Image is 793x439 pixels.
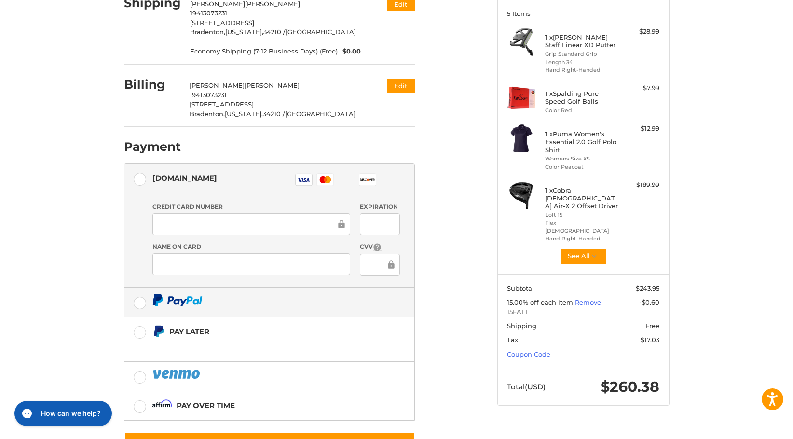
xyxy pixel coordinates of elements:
[360,202,400,211] label: Expiration
[645,322,659,330] span: Free
[190,28,225,36] span: Bradenton,
[641,336,659,344] span: $17.03
[387,79,415,93] button: Edit
[124,139,181,154] h2: Payment
[152,170,217,186] div: [DOMAIN_NAME]
[245,81,300,89] span: [PERSON_NAME]
[545,235,619,243] li: Hand Right-Handed
[636,284,659,292] span: $243.95
[286,28,356,36] span: [GEOGRAPHIC_DATA]
[10,398,115,429] iframe: Gorgias live chat messenger
[225,110,263,118] span: [US_STATE],
[190,81,245,89] span: [PERSON_NAME]
[190,91,227,99] span: 19413073231
[225,28,263,36] span: [US_STATE],
[545,130,619,154] h4: 1 x Puma Women's Essential 2.0 Golf Polo Shirt
[360,242,400,252] label: CVV
[545,186,619,210] h4: 1 x Cobra [DEMOGRAPHIC_DATA] Air-X 2 Offset Driver
[545,211,619,219] li: Loft 15
[152,325,164,337] img: Pay Later icon
[575,298,601,306] a: Remove
[263,110,285,118] span: 34210 /
[545,106,619,115] li: Color Red
[621,180,659,190] div: $189.99
[621,83,659,93] div: $7.99
[152,368,202,380] img: PayPal icon
[124,77,180,92] h2: Billing
[560,248,607,265] button: See All
[507,350,550,358] a: Coupon Code
[621,124,659,133] div: $12.99
[190,100,254,108] span: [STREET_ADDRESS]
[190,110,225,118] span: Bradenton,
[507,322,536,330] span: Shipping
[507,336,518,344] span: Tax
[152,399,172,412] img: Affirm icon
[169,323,354,339] div: Pay Later
[545,33,619,49] h4: 1 x [PERSON_NAME] Staff Linear XD Putter
[190,9,227,17] span: 19413073231
[190,19,254,27] span: [STREET_ADDRESS]
[507,382,546,391] span: Total (USD)
[177,398,235,413] div: Pay over time
[545,163,619,171] li: Color Peacoat
[507,10,659,17] h3: 5 Items
[545,50,619,58] li: Grip Standard Grip
[621,27,659,37] div: $28.99
[152,202,350,211] label: Credit Card Number
[545,219,619,235] li: Flex [DEMOGRAPHIC_DATA]
[190,47,338,56] span: Economy Shipping (7-12 Business Days) (Free)
[152,294,203,306] img: PayPal icon
[601,378,659,396] span: $260.38
[639,298,659,306] span: -$0.60
[507,307,659,317] span: 15FALL
[507,284,534,292] span: Subtotal
[545,58,619,67] li: Length 34
[152,342,354,350] iframe: PayPal Message 1
[545,66,619,74] li: Hand Right-Handed
[545,155,619,163] li: Womens Size XS
[545,90,619,106] h4: 1 x Spalding Pure Speed Golf Balls
[338,47,361,56] span: $0.00
[152,242,350,251] label: Name on Card
[263,28,286,36] span: 34210 /
[507,298,575,306] span: 15.00% off each item
[285,110,355,118] span: [GEOGRAPHIC_DATA]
